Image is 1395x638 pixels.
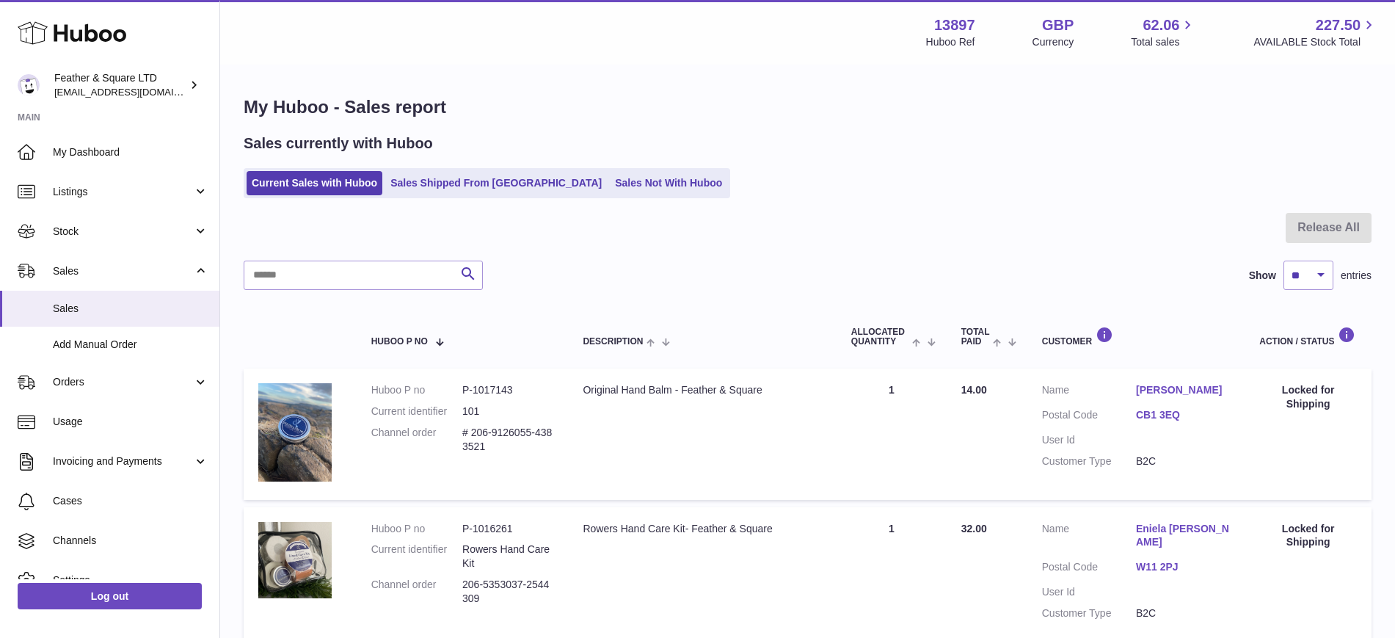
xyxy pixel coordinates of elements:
div: Customer [1042,327,1230,347]
span: 14.00 [961,384,987,396]
span: 62.06 [1143,15,1179,35]
td: 1 [837,369,947,499]
div: Action / Status [1259,327,1357,347]
div: Locked for Shipping [1259,522,1357,550]
span: 227.50 [1316,15,1361,35]
div: Rowers Hand Care Kit- Feather & Square [583,522,821,536]
h2: Sales currently with Huboo [244,134,433,153]
span: Orders [53,375,193,389]
label: Show [1249,269,1276,283]
span: Usage [53,415,208,429]
dd: 206-5353037-2544309 [462,578,553,606]
dd: B2C [1136,606,1230,620]
span: Sales [53,302,208,316]
div: Currency [1032,35,1074,49]
span: Listings [53,185,193,199]
a: Current Sales with Huboo [247,171,382,195]
a: Sales Not With Huboo [610,171,727,195]
dd: B2C [1136,454,1230,468]
span: entries [1341,269,1372,283]
div: Original Hand Balm - Feather & Square [583,383,821,397]
span: Sales [53,264,193,278]
img: feathernsquare@gmail.com [18,74,40,96]
dt: Huboo P no [371,522,462,536]
strong: 13897 [934,15,975,35]
dt: User Id [1042,585,1136,599]
span: Description [583,337,643,347]
img: il_fullxfull.5545322717_sv0z.jpg [258,383,332,481]
a: 62.06 Total sales [1131,15,1196,49]
a: W11 2PJ [1136,560,1230,574]
img: il_fullxfull.5603997955_dj5x.jpg [258,522,332,598]
dt: Name [1042,522,1136,554]
span: 32.00 [961,523,987,534]
a: Log out [18,583,202,609]
dt: Postal Code [1042,408,1136,426]
span: Cases [53,494,208,508]
div: Feather & Square LTD [54,71,186,99]
dd: # 206-9126055-4383521 [462,426,553,454]
dt: Customer Type [1042,606,1136,620]
span: My Dashboard [53,145,208,159]
span: AVAILABLE Stock Total [1253,35,1377,49]
dd: 101 [462,405,553,418]
span: Stock [53,225,193,239]
a: 227.50 AVAILABLE Stock Total [1253,15,1377,49]
a: Sales Shipped From [GEOGRAPHIC_DATA] [385,171,607,195]
dt: Current identifier [371,543,462,570]
span: [EMAIL_ADDRESS][DOMAIN_NAME] [54,86,216,98]
a: [PERSON_NAME] [1136,383,1230,397]
h1: My Huboo - Sales report [244,95,1372,119]
span: Total sales [1131,35,1196,49]
dd: P-1016261 [462,522,553,536]
span: Invoicing and Payments [53,454,193,468]
dd: P-1017143 [462,383,553,397]
dt: Channel order [371,426,462,454]
dt: Channel order [371,578,462,606]
span: Settings [53,573,208,587]
span: Huboo P no [371,337,428,347]
span: ALLOCATED Quantity [851,327,909,347]
span: Total paid [961,327,990,347]
div: Huboo Ref [926,35,975,49]
dd: Rowers Hand Care Kit [462,543,553,570]
dt: Customer Type [1042,454,1136,468]
dt: User Id [1042,433,1136,447]
a: CB1 3EQ [1136,408,1230,422]
dt: Huboo P no [371,383,462,397]
dt: Current identifier [371,405,462,418]
strong: GBP [1042,15,1074,35]
span: Channels [53,534,208,548]
dt: Postal Code [1042,560,1136,578]
div: Locked for Shipping [1259,383,1357,411]
span: Add Manual Order [53,338,208,352]
dt: Name [1042,383,1136,401]
a: Eniela [PERSON_NAME] [1136,522,1230,550]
